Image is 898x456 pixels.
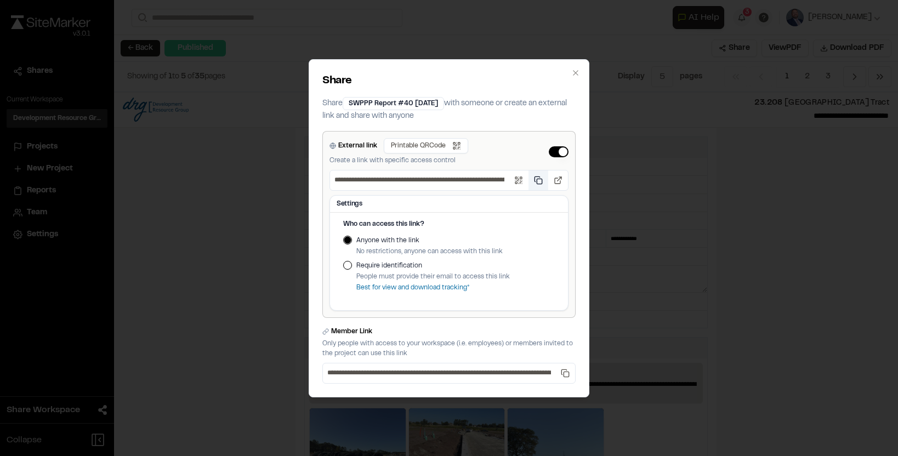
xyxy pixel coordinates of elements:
[356,283,510,293] p: Best for view and download tracking*
[356,247,503,256] p: No restrictions, anyone can access with this link
[356,272,510,282] p: People must provide their email to access this link
[384,138,468,153] button: Printable QRCode
[329,156,468,166] p: Create a link with specific access control
[338,141,377,151] label: External link
[356,261,510,271] label: Require identification
[337,199,561,209] h3: Settings
[322,97,576,122] p: Share with someone or create an external link and share with anyone
[356,236,503,246] label: Anyone with the link
[343,219,555,229] h4: Who can access this link?
[322,339,576,358] p: Only people with access to your workspace (i.e. employees) or members invited to the project can ...
[331,327,372,337] label: Member Link
[343,97,444,110] div: SWPPP Report #40 [DATE]
[322,73,576,89] h2: Share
